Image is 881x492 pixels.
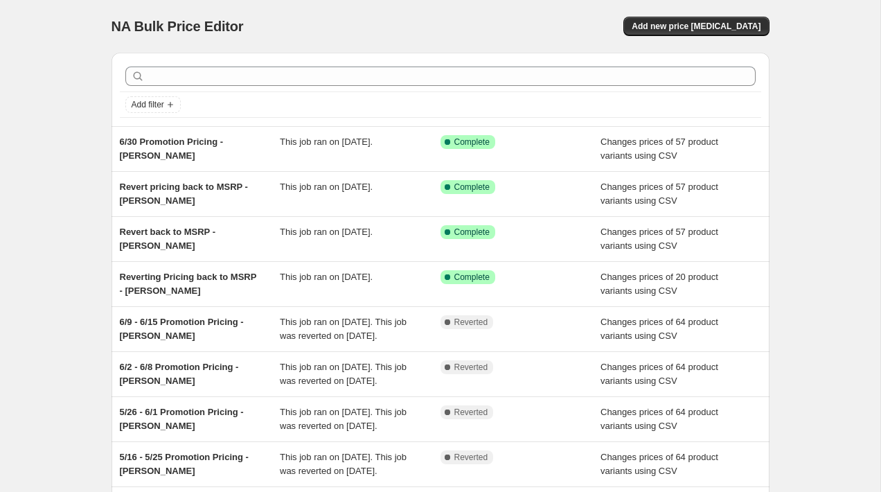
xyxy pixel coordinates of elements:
[280,272,373,282] span: This job ran on [DATE].
[454,317,488,328] span: Reverted
[120,182,248,206] span: Revert pricing back to MSRP - [PERSON_NAME]
[132,99,164,110] span: Add filter
[280,182,373,192] span: This job ran on [DATE].
[454,407,488,418] span: Reverted
[120,227,215,251] span: Revert back to MSRP - [PERSON_NAME]
[600,137,718,161] span: Changes prices of 57 product variants using CSV
[120,137,224,161] span: 6/30 Promotion Pricing - [PERSON_NAME]
[600,317,718,341] span: Changes prices of 64 product variants using CSV
[454,452,488,463] span: Reverted
[600,272,718,296] span: Changes prices of 20 product variants using CSV
[120,407,244,431] span: 5/26 - 6/1 Promotion Pricing - [PERSON_NAME]
[280,362,407,386] span: This job ran on [DATE]. This job was reverted on [DATE].
[632,21,760,32] span: Add new price [MEDICAL_DATA]
[120,452,249,476] span: 5/16 - 5/25 Promotion Pricing - [PERSON_NAME]
[120,317,244,341] span: 6/9 - 6/15 Promotion Pricing - [PERSON_NAME]
[112,19,244,34] span: NA Bulk Price Editor
[454,272,490,283] span: Complete
[280,137,373,147] span: This job ran on [DATE].
[280,317,407,341] span: This job ran on [DATE]. This job was reverted on [DATE].
[454,227,490,238] span: Complete
[120,362,239,386] span: 6/2 - 6/8 Promotion Pricing - [PERSON_NAME]
[600,362,718,386] span: Changes prices of 64 product variants using CSV
[623,17,769,36] button: Add new price [MEDICAL_DATA]
[454,182,490,193] span: Complete
[454,137,490,148] span: Complete
[600,452,718,476] span: Changes prices of 64 product variants using CSV
[600,407,718,431] span: Changes prices of 64 product variants using CSV
[600,227,718,251] span: Changes prices of 57 product variants using CSV
[280,452,407,476] span: This job ran on [DATE]. This job was reverted on [DATE].
[454,362,488,373] span: Reverted
[280,407,407,431] span: This job ran on [DATE]. This job was reverted on [DATE].
[120,272,257,296] span: Reverting Pricing back to MSRP - [PERSON_NAME]
[600,182,718,206] span: Changes prices of 57 product variants using CSV
[280,227,373,237] span: This job ran on [DATE].
[125,96,181,113] button: Add filter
